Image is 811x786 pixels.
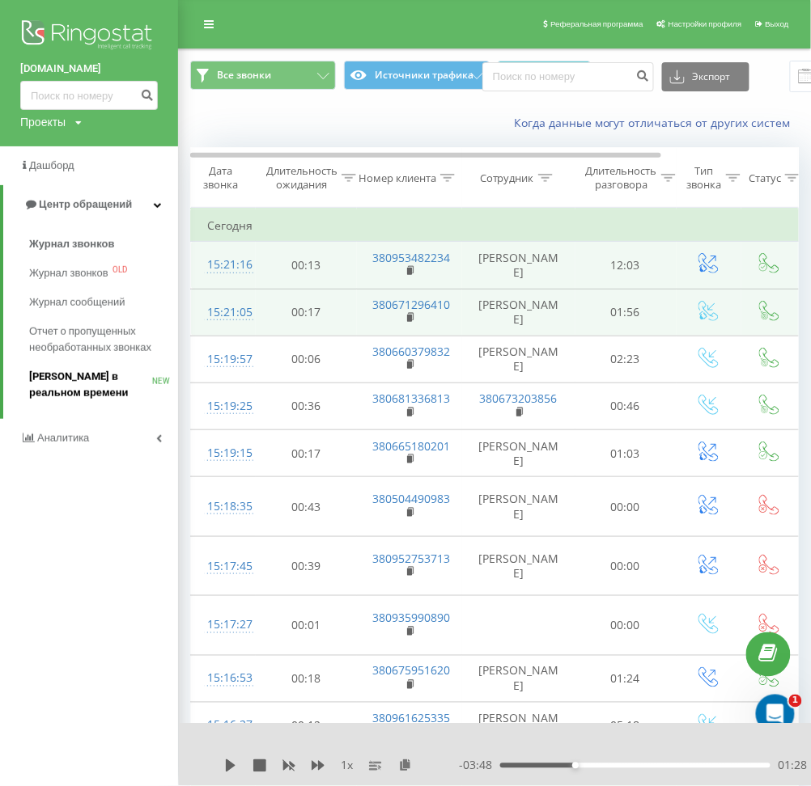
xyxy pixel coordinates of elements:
[344,61,490,90] button: Источники трафика
[462,289,575,336] td: [PERSON_NAME]
[207,344,240,375] div: 15:19:57
[29,294,125,311] span: Журнал сообщений
[462,336,575,382] td: [PERSON_NAME]
[373,297,451,312] a: 380671296410
[217,69,271,82] span: Все звонки
[373,491,451,506] a: 380504490983
[20,81,158,110] input: Поиск по номеру
[37,432,89,444] span: Аналитика
[575,242,677,289] td: 12:03
[586,164,657,192] div: Длительность разговора
[459,758,500,774] span: - 03:48
[29,230,178,259] a: Журнал звонков
[20,16,158,57] img: Ringostat logo
[575,336,677,382] td: 02:23
[575,430,677,477] td: 01:03
[550,19,643,28] span: Реферальная программа
[514,115,799,130] a: Когда данные могут отличаться от других систем
[190,61,336,90] button: Все звонки
[207,391,240,422] div: 15:19:25
[373,663,451,678] a: 380675951620
[207,663,240,695] div: 15:16:53
[373,611,451,626] a: 380935990890
[266,164,338,192] div: Длительность ожидания
[462,703,575,750] td: [PERSON_NAME]
[572,763,579,769] div: Accessibility label
[766,19,789,28] span: Выход
[191,164,251,192] div: Дата звонка
[575,477,677,537] td: 00:00
[789,695,802,708] span: 1
[29,236,114,252] span: Журнал звонков
[575,289,677,336] td: 01:56
[779,758,808,774] span: 01:28
[359,171,436,185] div: Номер клиента
[462,656,575,703] td: [PERSON_NAME]
[373,344,451,359] a: 380660379832
[462,430,575,477] td: [PERSON_NAME]
[482,62,654,91] input: Поиск по номеру
[373,250,451,265] a: 380953482234
[29,323,170,356] span: Отчет о пропущенных необработанных звонках
[687,164,722,192] div: Тип звонка
[20,114,66,130] div: Проекты
[256,536,357,596] td: 00:39
[29,369,152,401] span: [PERSON_NAME] в реальном времени
[29,259,178,288] a: Журнал звонковOLD
[256,430,357,477] td: 00:17
[462,536,575,596] td: [PERSON_NAME]
[29,265,108,281] span: Журнал звонков
[20,61,158,77] a: [DOMAIN_NAME]
[256,703,357,750] td: 00:12
[373,391,451,406] a: 380681336813
[662,62,749,91] button: Экспорт
[341,758,353,774] span: 1 x
[256,242,357,289] td: 00:13
[462,242,575,289] td: [PERSON_NAME]
[480,171,534,185] div: Сотрудник
[256,336,357,382] td: 00:06
[756,695,795,733] iframe: Intercom live chat
[575,703,677,750] td: 05:18
[29,159,74,171] span: Дашборд
[207,491,240,522] div: 15:18:35
[29,288,178,317] a: Журнал сообщений
[480,391,558,406] a: 380673203856
[575,656,677,703] td: 01:24
[3,185,178,224] a: Центр обращений
[207,297,240,328] div: 15:21:05
[207,610,240,641] div: 15:17:27
[39,198,132,210] span: Центр обращений
[256,596,357,656] td: 00:01
[575,382,677,429] td: 00:46
[207,437,240,469] div: 15:19:15
[749,171,781,185] div: Статус
[462,477,575,537] td: [PERSON_NAME]
[256,477,357,537] td: 00:43
[256,656,357,703] td: 00:18
[373,438,451,454] a: 380665180201
[207,710,240,742] div: 15:16:27
[29,317,178,362] a: Отчет о пропущенных необработанных звонках
[29,362,178,408] a: [PERSON_NAME] в реальном времениNEW
[256,382,357,429] td: 00:36
[207,249,240,281] div: 15:21:16
[575,536,677,596] td: 00:00
[256,289,357,336] td: 00:17
[575,596,677,656] td: 00:00
[207,551,240,582] div: 15:17:45
[669,19,742,28] span: Настройки профиля
[373,551,451,566] a: 380952753713
[373,711,451,726] a: 380961625335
